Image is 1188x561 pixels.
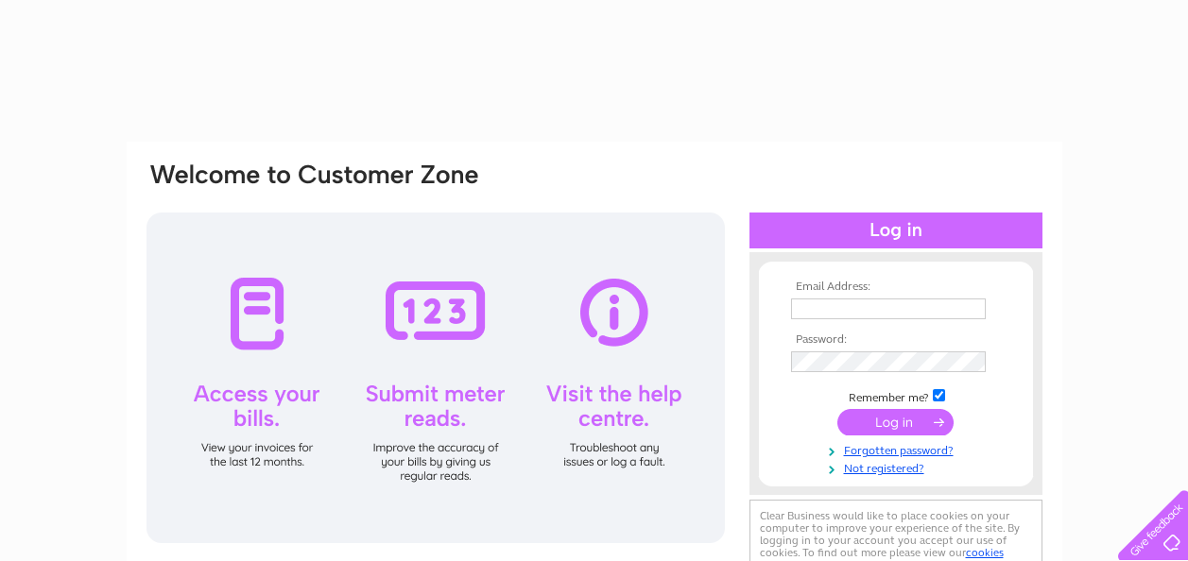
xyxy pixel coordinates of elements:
[837,409,954,435] input: Submit
[786,280,1006,294] th: Email Address:
[786,386,1006,405] td: Remember me?
[791,440,1006,458] a: Forgotten password?
[786,333,1006,347] th: Password:
[791,458,1006,476] a: Not registered?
